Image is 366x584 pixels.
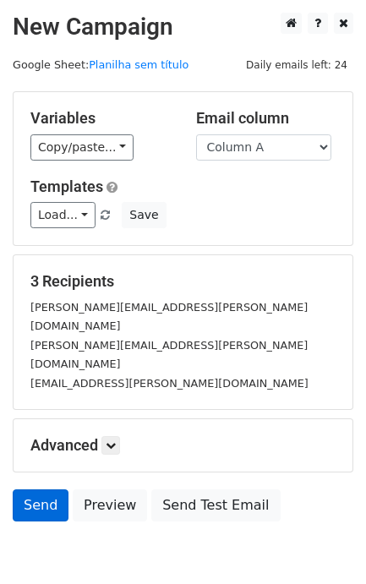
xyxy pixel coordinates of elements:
[281,503,366,584] div: Widget de chat
[30,134,134,161] a: Copy/paste...
[30,109,171,128] h5: Variables
[30,272,336,291] h5: 3 Recipients
[73,489,147,521] a: Preview
[30,301,308,333] small: [PERSON_NAME][EMAIL_ADDRESS][PERSON_NAME][DOMAIN_NAME]
[13,13,353,41] h2: New Campaign
[240,56,353,74] span: Daily emails left: 24
[240,58,353,71] a: Daily emails left: 24
[30,202,96,228] a: Load...
[30,436,336,455] h5: Advanced
[89,58,188,71] a: Planilha sem título
[13,58,188,71] small: Google Sheet:
[196,109,336,128] h5: Email column
[151,489,280,521] a: Send Test Email
[13,489,68,521] a: Send
[30,377,309,390] small: [EMAIL_ADDRESS][PERSON_NAME][DOMAIN_NAME]
[30,339,308,371] small: [PERSON_NAME][EMAIL_ADDRESS][PERSON_NAME][DOMAIN_NAME]
[122,202,166,228] button: Save
[281,503,366,584] iframe: Chat Widget
[30,177,103,195] a: Templates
